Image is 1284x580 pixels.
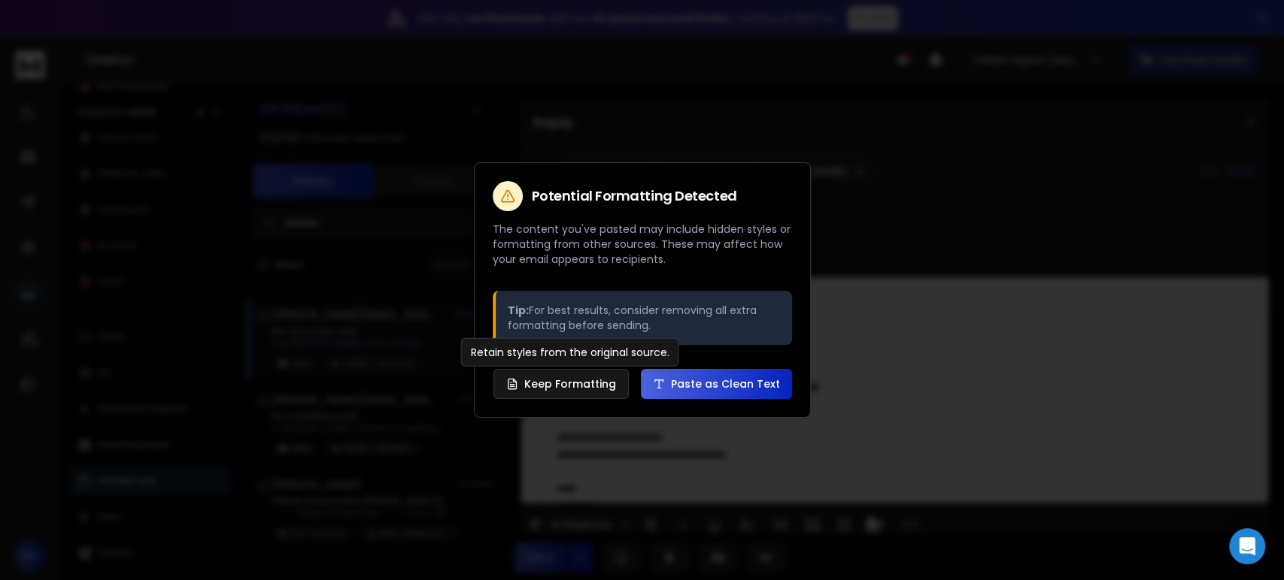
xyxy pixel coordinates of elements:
h2: Potential Formatting Detected [532,189,737,203]
div: Retain styles from the original source. [460,338,678,367]
strong: Tip: [508,303,529,318]
button: Keep Formatting [493,369,629,399]
p: The content you've pasted may include hidden styles or formatting from other sources. These may a... [493,222,792,267]
button: Paste as Clean Text [641,369,792,399]
p: For best results, consider removing all extra formatting before sending. [508,303,780,333]
div: Open Intercom Messenger [1229,528,1265,564]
